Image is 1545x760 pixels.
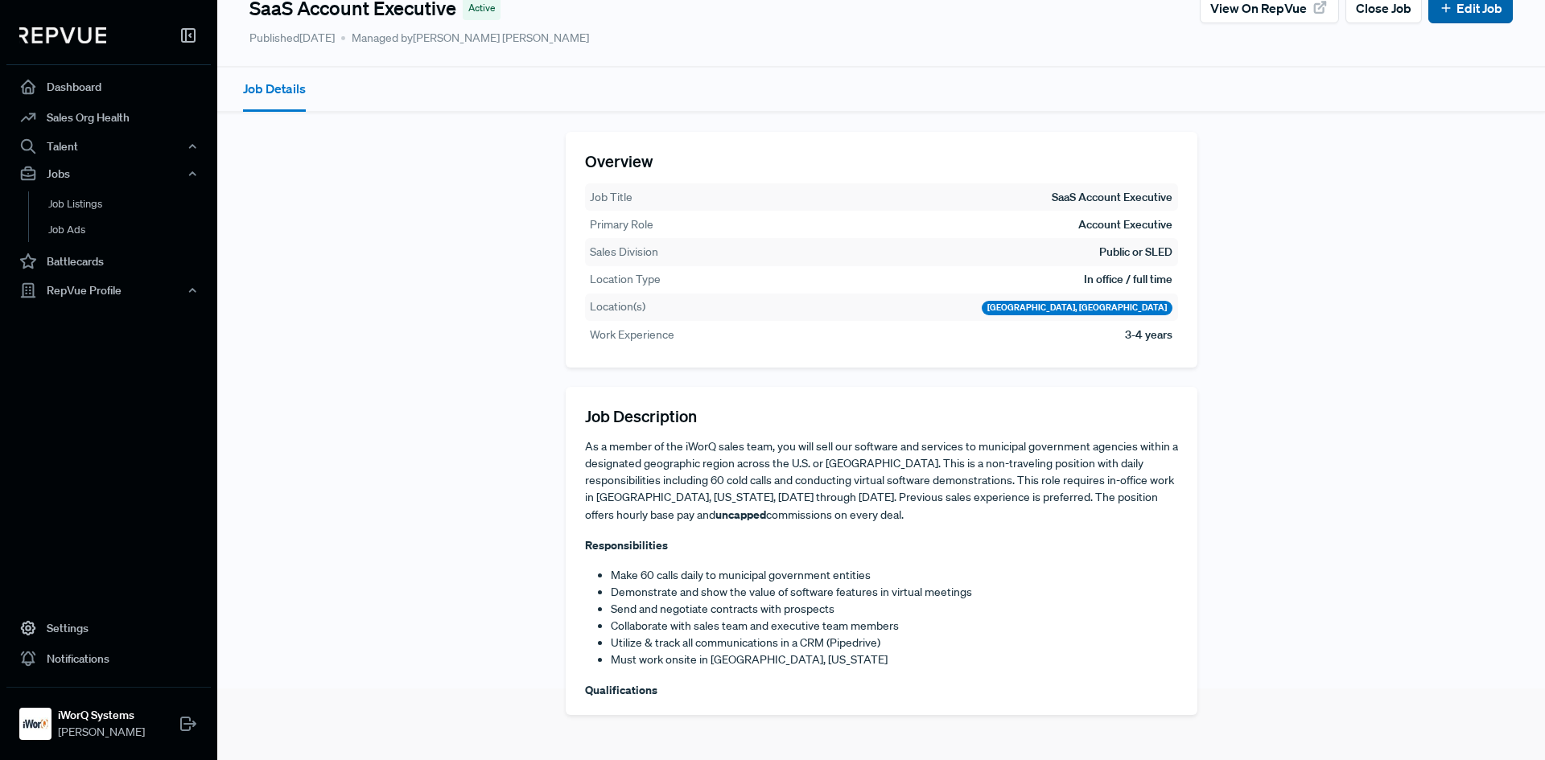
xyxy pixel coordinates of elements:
[6,643,211,674] a: Notifications
[589,298,646,316] th: Location(s)
[611,635,1178,651] li: Utilize & track all communications in a CRM (Pipedrive)
[243,68,306,112] button: Job Details
[6,687,211,747] a: iWorQ SystemsiWorQ Systems[PERSON_NAME]
[6,72,211,102] a: Dashboard
[715,507,766,522] strong: uncapped
[6,133,211,160] button: Talent
[6,246,211,277] a: Battlecards
[58,707,145,724] strong: iWorQ Systems
[6,613,211,643] a: Settings
[611,618,1178,635] li: Collaborate with sales team and executive team members
[611,651,1178,668] li: Must work onsite in [GEOGRAPHIC_DATA], [US_STATE]
[589,216,654,234] th: Primary Role
[6,277,211,304] button: RepVue Profile
[1051,188,1173,207] td: SaaS Account Executive
[589,326,675,344] th: Work Experience
[58,724,145,741] span: [PERSON_NAME]
[468,1,495,15] span: Active
[589,243,659,261] th: Sales Division
[589,188,633,207] th: Job Title
[611,567,1178,584] li: Make 60 calls daily to municipal government entities
[589,270,661,289] th: Location Type
[28,217,233,243] a: Job Ads
[341,30,589,47] span: Managed by [PERSON_NAME] [PERSON_NAME]
[982,301,1172,315] div: [GEOGRAPHIC_DATA], [GEOGRAPHIC_DATA]
[611,584,1178,601] li: Demonstrate and show the value of software features in virtual meetings
[585,438,1178,524] p: As a member of the iWorQ sales team, you will sell our software and services to municipal governm...
[1124,326,1173,344] td: 3-4 years
[611,601,1178,618] li: Send and negotiate contracts with prospects
[19,27,106,43] img: RepVue
[249,30,335,47] p: Published [DATE]
[1098,243,1173,261] td: Public or SLED
[1083,270,1173,289] td: In office / full time
[28,191,233,217] a: Job Listings
[6,160,211,187] button: Jobs
[585,537,668,553] strong: Responsibilities
[23,711,48,737] img: iWorQ Systems
[585,682,657,697] strong: Qualifications
[1077,216,1173,234] td: Account Executive
[585,151,1178,170] h5: Overview
[585,406,1178,425] h5: Job Description
[6,102,211,133] a: Sales Org Health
